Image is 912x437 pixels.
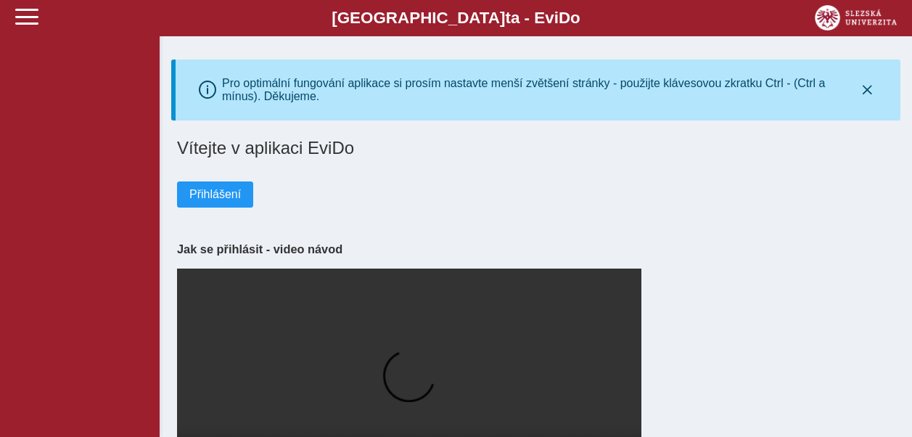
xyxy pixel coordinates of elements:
span: o [570,9,580,27]
div: Pro optimální fungování aplikace si prosím nastavte menší zvětšení stránky - použijte klávesovou ... [222,77,856,103]
h1: Vítejte v aplikaci EviDo [177,138,895,158]
b: [GEOGRAPHIC_DATA] a - Evi [44,9,868,28]
span: D [559,9,570,27]
h3: Jak se přihlásit - video návod [177,242,895,256]
button: Přihlášení [177,181,253,208]
span: t [505,9,510,27]
span: Přihlášení [189,188,241,201]
img: logo_web_su.png [815,5,897,30]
